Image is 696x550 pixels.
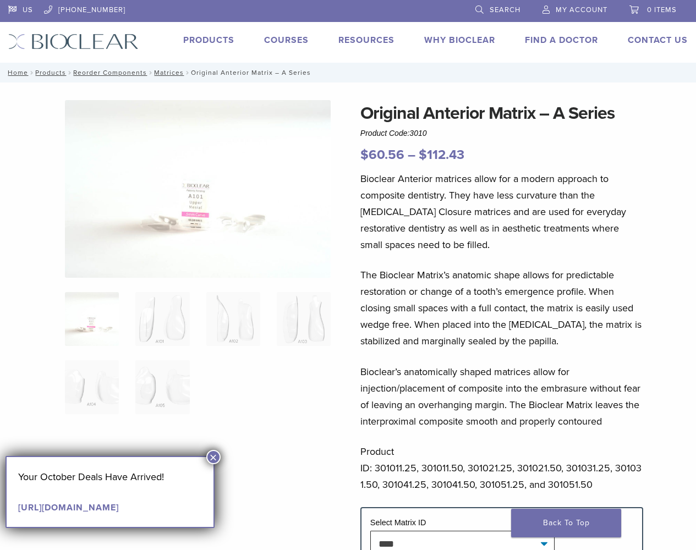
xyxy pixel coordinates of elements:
[277,292,331,346] img: Original Anterior Matrix - A Series - Image 4
[264,35,309,46] a: Courses
[206,450,221,464] button: Close
[66,70,73,75] span: /
[647,5,677,14] span: 0 items
[35,69,66,76] a: Products
[556,5,607,14] span: My Account
[183,35,234,46] a: Products
[419,147,464,163] bdi: 112.43
[184,70,191,75] span: /
[360,100,644,127] h1: Original Anterior Matrix – A Series
[490,5,520,14] span: Search
[370,518,426,527] label: Select Matrix ID
[408,147,415,163] span: –
[409,129,426,137] span: 3010
[419,147,427,163] span: $
[360,147,369,163] span: $
[360,364,644,430] p: Bioclear’s anatomically shaped matrices allow for injection/placement of composite into the embra...
[424,35,495,46] a: Why Bioclear
[65,292,119,346] img: Anterior-Original-A-Series-Matrices-324x324.jpg
[73,69,147,76] a: Reorder Components
[360,147,404,163] bdi: 60.56
[18,469,202,485] p: Your October Deals Have Arrived!
[206,292,260,346] img: Original Anterior Matrix - A Series - Image 3
[360,170,644,253] p: Bioclear Anterior matrices allow for a modern approach to composite dentistry. They have less cur...
[360,129,427,137] span: Product Code:
[147,70,154,75] span: /
[18,502,119,513] a: [URL][DOMAIN_NAME]
[65,100,331,278] img: Anterior Original A Series Matrices
[360,443,644,493] p: Product ID: 301011.25, 301011.50, 301021.25, 301021.50, 301031.25, 301031.50, 301041.25, 301041.5...
[360,267,644,349] p: The Bioclear Matrix’s anatomic shape allows for predictable restoration or change of a tooth’s em...
[154,69,184,76] a: Matrices
[511,509,621,537] a: Back To Top
[8,34,139,50] img: Bioclear
[4,69,28,76] a: Home
[525,35,598,46] a: Find A Doctor
[135,360,189,414] img: Original Anterior Matrix - A Series - Image 6
[135,292,189,346] img: Original Anterior Matrix - A Series - Image 2
[65,360,119,414] img: Original Anterior Matrix - A Series - Image 5
[338,35,394,46] a: Resources
[28,70,35,75] span: /
[628,35,688,46] a: Contact Us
